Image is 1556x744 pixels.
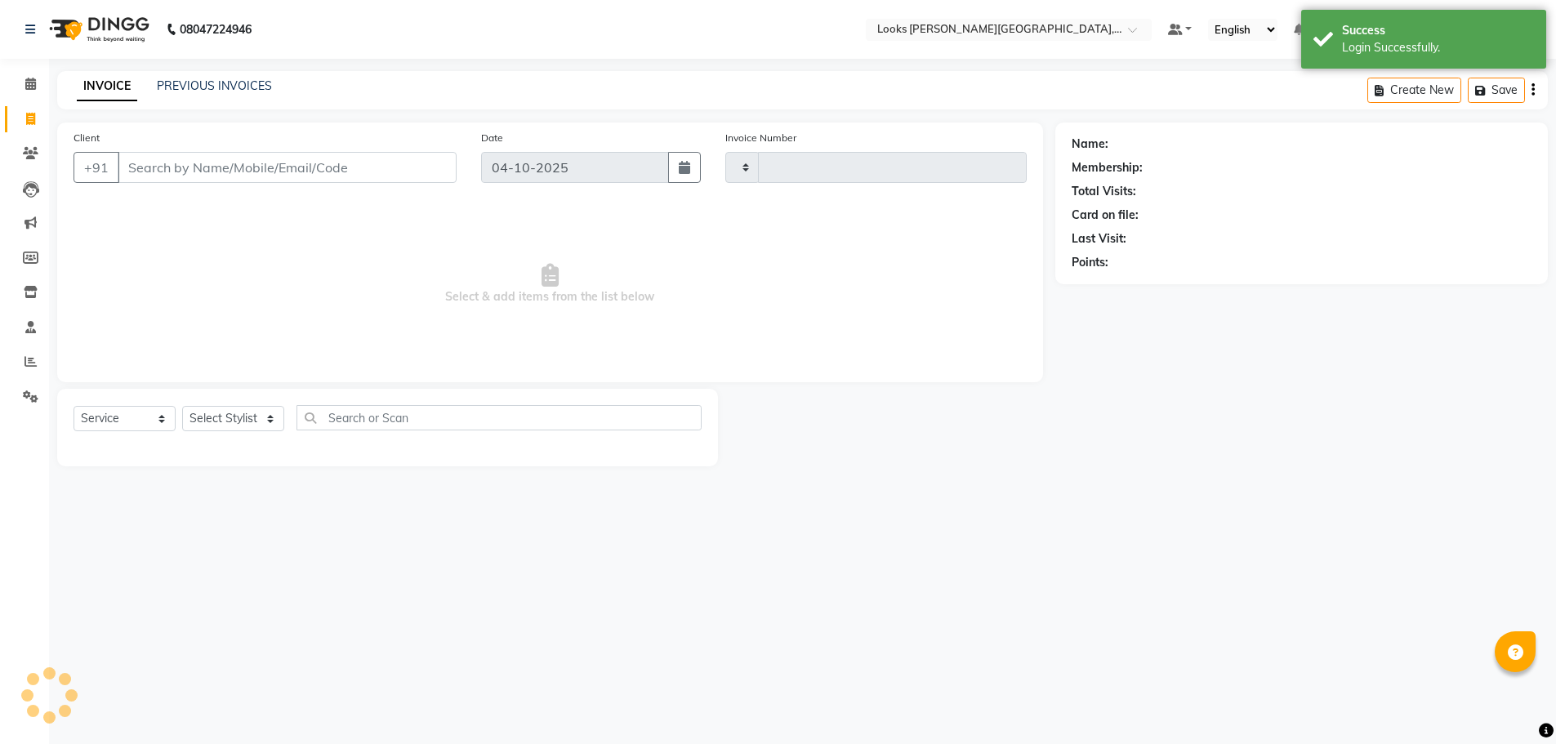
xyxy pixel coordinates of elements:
[1342,22,1534,39] div: Success
[180,7,252,52] b: 08047224946
[74,203,1027,366] span: Select & add items from the list below
[77,72,137,101] a: INVOICE
[1487,679,1540,728] iframe: chat widget
[1072,230,1126,247] div: Last Visit:
[74,152,119,183] button: +91
[1367,78,1461,103] button: Create New
[1072,207,1139,224] div: Card on file:
[1468,78,1525,103] button: Save
[481,131,503,145] label: Date
[296,405,702,430] input: Search or Scan
[1342,39,1534,56] div: Login Successfully.
[74,131,100,145] label: Client
[1072,136,1108,153] div: Name:
[157,78,272,93] a: PREVIOUS INVOICES
[1072,159,1143,176] div: Membership:
[725,131,796,145] label: Invoice Number
[118,152,457,183] input: Search by Name/Mobile/Email/Code
[1072,183,1136,200] div: Total Visits:
[1072,254,1108,271] div: Points:
[42,7,154,52] img: logo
